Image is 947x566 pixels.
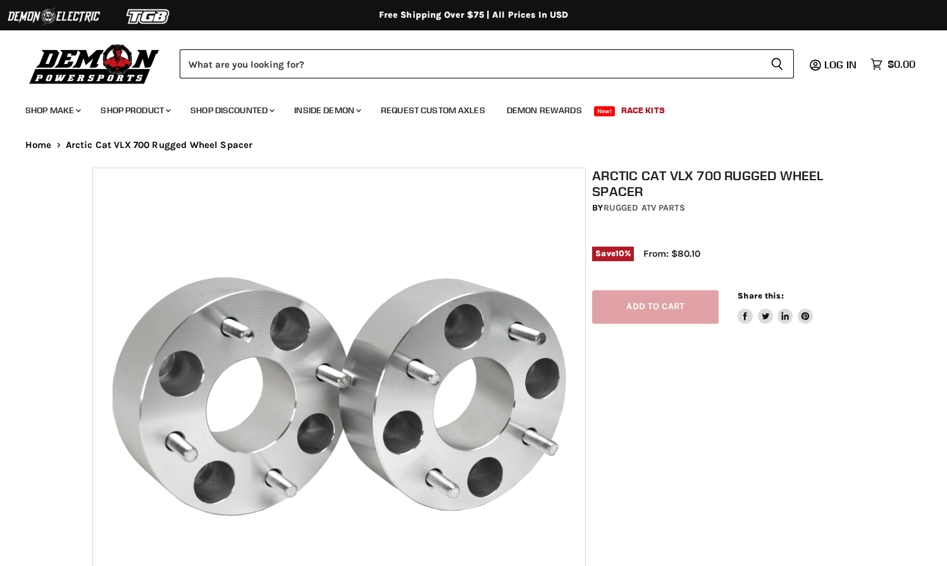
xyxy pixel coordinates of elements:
form: Product [180,49,794,78]
a: Inside Demon [285,97,369,123]
span: Share this: [738,291,783,300]
div: by [592,201,861,215]
a: Shop Make [16,97,89,123]
a: Shop Product [91,97,178,123]
img: TGB Logo 2 [101,4,196,28]
span: Save % [592,247,634,261]
input: Search [180,49,760,78]
span: Arctic Cat VLX 700 Rugged Wheel Spacer [66,140,253,151]
a: Request Custom Axles [371,97,495,123]
a: $0.00 [864,55,922,73]
a: Log in [819,59,864,70]
span: $0.00 [888,58,915,70]
ul: Main menu [16,92,912,123]
span: 10 [616,249,624,258]
span: From: $80.10 [643,248,700,259]
span: Log in [824,58,857,71]
aside: Share this: [738,290,813,324]
a: Shop Discounted [181,97,282,123]
span: New! [594,106,616,116]
a: Race Kits [612,97,674,123]
a: Demon Rewards [497,97,591,123]
a: Home [25,140,52,151]
img: Demon Electric Logo 2 [6,4,101,28]
h1: Arctic Cat VLX 700 Rugged Wheel Spacer [592,168,861,199]
a: Rugged ATV Parts [603,202,685,213]
img: Demon Powersports [25,41,164,86]
button: Search [760,49,794,78]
